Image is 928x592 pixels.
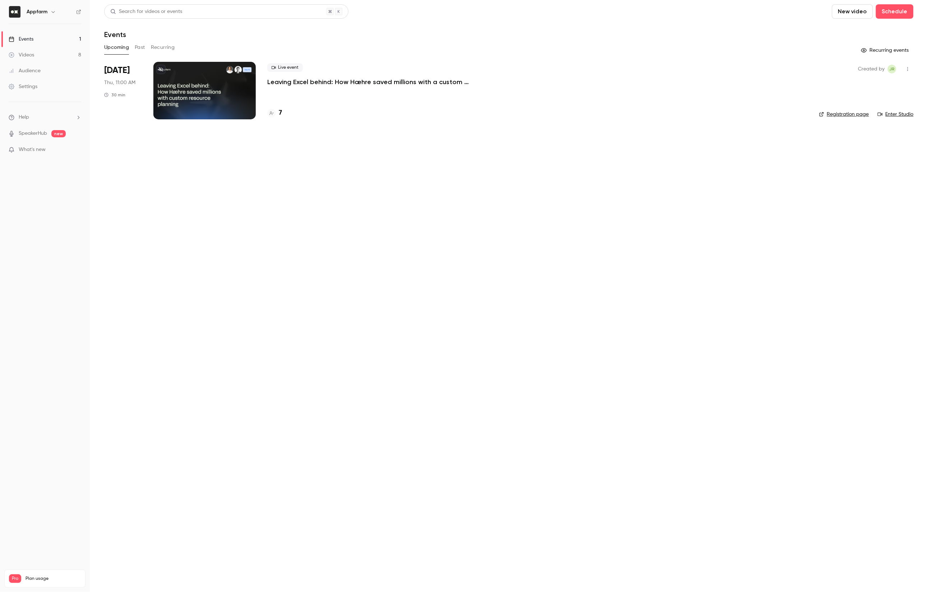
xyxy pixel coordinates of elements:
div: Sep 18 Thu, 11:00 AM (Europe/Oslo) [104,62,142,119]
span: Created by [858,65,885,73]
span: Plan usage [26,576,81,582]
span: Live event [267,63,303,72]
div: 30 min [104,92,125,98]
div: Events [9,36,33,43]
button: Schedule [876,4,914,19]
a: Registration page [819,111,869,118]
div: Videos [9,51,34,59]
li: help-dropdown-opener [9,114,81,121]
a: SpeakerHub [19,130,47,137]
span: new [51,130,66,137]
h1: Events [104,30,126,39]
span: JR [890,65,895,73]
span: What's new [19,146,46,153]
span: [DATE] [104,65,130,76]
img: Appfarm [9,6,20,18]
iframe: Noticeable Trigger [73,147,81,153]
a: Leaving Excel behind: How Hæhre saved millions with a custom resource planner [267,78,483,86]
span: Julie Remen [888,65,896,73]
span: Thu, 11:00 AM [104,79,135,86]
div: Settings [9,83,37,90]
button: New video [832,4,873,19]
h6: Appfarm [27,8,47,15]
button: Recurring [151,42,175,53]
div: Audience [9,67,41,74]
span: Pro [9,574,21,583]
a: Enter Studio [878,111,914,118]
h4: 7 [279,108,282,118]
span: Help [19,114,29,121]
button: Recurring events [858,45,914,56]
button: Past [135,42,145,53]
a: 7 [267,108,282,118]
div: Search for videos or events [110,8,182,15]
button: Upcoming [104,42,129,53]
